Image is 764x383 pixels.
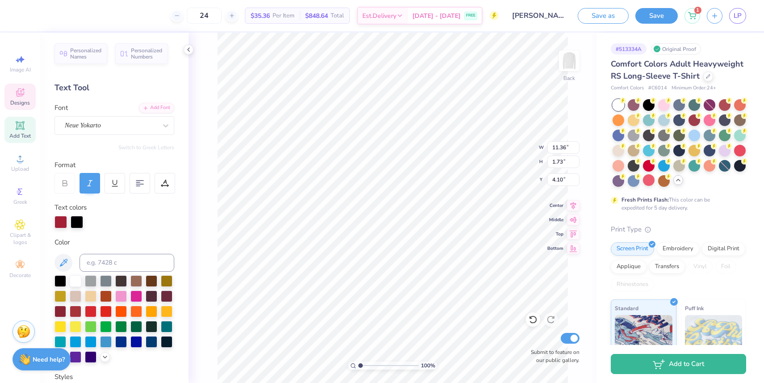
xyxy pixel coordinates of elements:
div: Embroidery [657,242,699,256]
label: Font [55,103,68,113]
span: $848.64 [305,11,328,21]
div: Applique [611,260,646,274]
div: Foil [715,260,736,274]
span: [DATE] - [DATE] [412,11,461,21]
span: Decorate [9,272,31,279]
span: Personalized Numbers [131,47,163,60]
span: Image AI [10,66,31,73]
span: Standard [615,303,638,313]
div: Back [563,74,575,82]
span: Minimum Order: 24 + [672,84,716,92]
a: LP [729,8,746,24]
span: # C6014 [648,84,667,92]
button: Switch to Greek Letters [118,144,174,151]
span: Per Item [273,11,294,21]
span: Personalized Names [70,47,102,60]
span: Designs [10,99,30,106]
div: Original Proof [651,43,701,55]
input: Untitled Design [505,7,571,25]
div: Styles [55,372,174,382]
span: LP [734,11,742,21]
span: Est. Delivery [362,11,396,21]
img: Puff Ink [685,315,743,360]
div: Vinyl [688,260,713,274]
span: Upload [11,165,29,173]
span: Top [547,231,563,237]
input: – – [187,8,222,24]
div: # 513334A [611,43,646,55]
span: Center [547,202,563,209]
div: Text Tool [55,82,174,94]
span: Clipart & logos [4,231,36,246]
div: Screen Print [611,242,654,256]
div: Print Type [611,224,746,235]
span: Total [331,11,344,21]
button: Add to Cart [611,354,746,374]
span: Greek [13,198,27,206]
strong: Fresh Prints Flash: [621,196,669,203]
div: Format [55,160,175,170]
input: e.g. 7428 c [80,254,174,272]
img: Standard [615,315,672,360]
label: Text colors [55,202,87,213]
div: This color can be expedited for 5 day delivery. [621,196,731,212]
span: $35.36 [251,11,270,21]
span: Middle [547,217,563,223]
span: Add Text [9,132,31,139]
span: 100 % [421,362,435,370]
span: Comfort Colors [611,84,644,92]
span: Bottom [547,245,563,252]
div: Add Font [139,103,174,113]
button: Save as [578,8,629,24]
span: FREE [466,13,475,19]
div: Transfers [649,260,685,274]
span: 1 [694,7,701,14]
div: Color [55,237,174,248]
span: Puff Ink [685,303,704,313]
strong: Need help? [33,355,65,364]
button: Save [635,8,678,24]
div: Digital Print [702,242,745,256]
div: Rhinestones [611,278,654,291]
img: Back [560,52,578,70]
label: Submit to feature on our public gallery. [526,348,579,364]
span: Comfort Colors Adult Heavyweight RS Long-Sleeve T-Shirt [611,59,743,81]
